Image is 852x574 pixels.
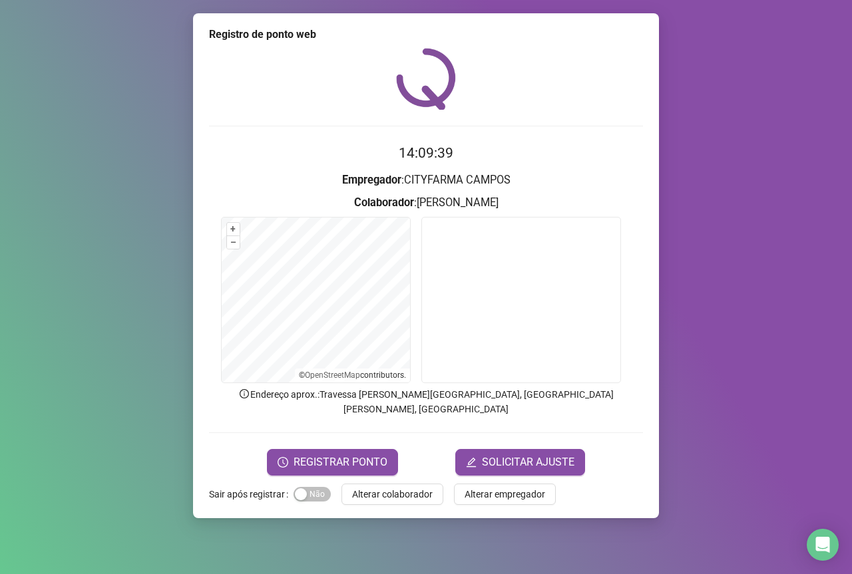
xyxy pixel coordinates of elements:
[455,449,585,476] button: editSOLICITAR AJUSTE
[227,236,240,249] button: –
[399,145,453,161] time: 14:09:39
[209,484,294,505] label: Sair após registrar
[354,196,414,209] strong: Colaborador
[396,48,456,110] img: QRPoint
[466,457,477,468] span: edit
[807,529,839,561] div: Open Intercom Messenger
[209,387,643,416] p: Endereço aprox. : Travessa [PERSON_NAME][GEOGRAPHIC_DATA], [GEOGRAPHIC_DATA][PERSON_NAME], [GEOGR...
[294,454,387,470] span: REGISTRAR PONTO
[465,487,545,502] span: Alterar empregador
[209,172,643,189] h3: : CITYFARMA CAMPOS
[209,194,643,212] h3: : [PERSON_NAME]
[299,370,406,380] li: © contributors.
[454,484,556,505] button: Alterar empregador
[227,223,240,235] button: +
[341,484,443,505] button: Alterar colaborador
[238,388,250,400] span: info-circle
[267,449,398,476] button: REGISTRAR PONTO
[352,487,433,502] span: Alterar colaborador
[342,174,401,186] strong: Empregador
[278,457,288,468] span: clock-circle
[482,454,574,470] span: SOLICITAR AJUSTE
[209,27,643,43] div: Registro de ponto web
[305,370,360,380] a: OpenStreetMap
